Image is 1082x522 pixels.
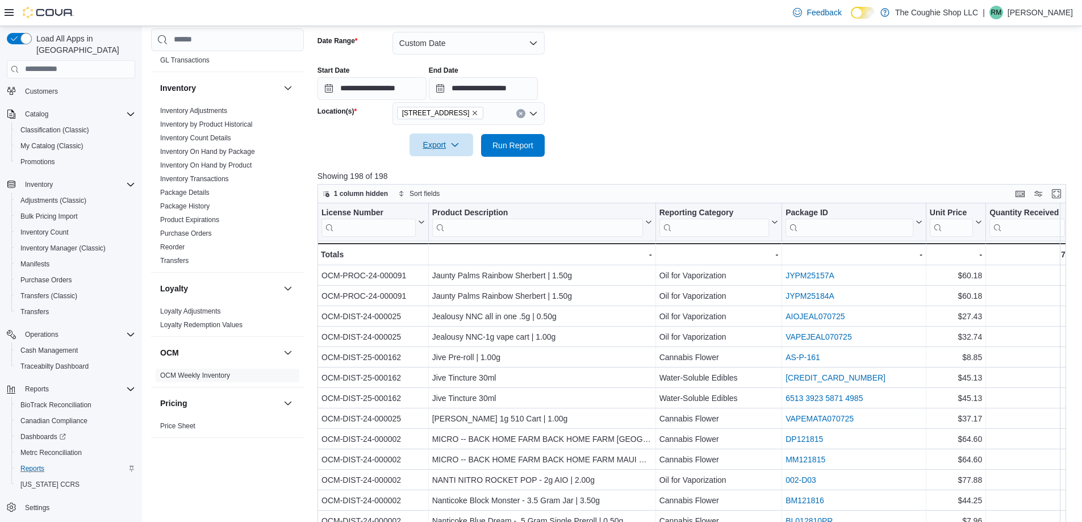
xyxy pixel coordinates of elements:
div: 0 [989,391,1074,405]
button: OCM [281,346,295,360]
input: Press the down key to open a popover containing a calendar. [318,77,427,100]
div: $27.43 [930,310,982,323]
button: Display options [1031,187,1045,201]
button: Traceabilty Dashboard [11,358,140,374]
a: Inventory by Product Historical [160,120,253,128]
a: Dashboards [11,429,140,445]
div: Unit Price [930,208,973,237]
a: Transfers (Classic) [16,289,82,303]
div: 0 [989,473,1074,487]
a: Canadian Compliance [16,414,92,428]
span: Operations [25,330,59,339]
div: License Number [321,208,416,237]
div: OCM-DIST-25-000162 [321,391,425,405]
button: Pricing [281,396,295,410]
div: [PERSON_NAME] 1g 510 Cart | 1.00g [432,412,651,425]
span: Purchase Orders [160,229,212,238]
a: 6513 3923 5871 4985 [786,394,863,403]
span: Reports [20,382,135,396]
div: $45.13 [930,371,982,385]
h3: Inventory [160,82,196,94]
button: Reports [2,381,140,397]
div: $45.13 [930,391,982,405]
div: Totals [321,248,425,261]
span: BioTrack Reconciliation [16,398,135,412]
a: [CREDIT_CARD_NUMBER] [786,373,885,382]
span: Transfers (Classic) [16,289,135,303]
button: Inventory [20,178,57,191]
div: - [432,248,651,261]
a: OCM Weekly Inventory [160,371,230,379]
span: Loyalty Adjustments [160,307,221,316]
div: 5 [989,412,1074,425]
div: MICRO -- BACK HOME FARM BACK HOME FARM MAUI WOAUI - BACK HOME FARM 7 Pouch | 7.00g [432,453,651,466]
span: Export [416,133,466,156]
span: Reorder [160,243,185,252]
button: Reports [11,461,140,477]
span: Metrc Reconciliation [16,446,135,460]
a: Loyalty Redemption Values [160,321,243,329]
div: Oil for Vaporization [659,330,778,344]
div: Inventory [151,104,304,272]
button: Enter fullscreen [1050,187,1063,201]
div: MICRO -- BACK HOME FARM BACK HOME FARM [GEOGRAPHIC_DATA] GOLD - BACK HOME FARM 7g POUCH | 7.00g [432,432,651,446]
button: OCM [160,347,279,358]
img: Cova [23,7,74,18]
button: Loyalty [160,283,279,294]
button: Inventory [2,177,140,193]
a: Reports [16,462,49,475]
span: GL Transactions [160,56,210,65]
button: Purchase Orders [11,272,140,288]
span: Reports [20,464,44,473]
h3: Loyalty [160,283,188,294]
a: Classification (Classic) [16,123,94,137]
div: 0 [989,432,1074,446]
div: Quantity Received [989,208,1065,219]
span: Product Expirations [160,215,219,224]
a: VAPEMATA070725 [786,414,854,423]
div: $60.18 [930,289,982,303]
button: My Catalog (Classic) [11,138,140,154]
span: RM [991,6,1002,19]
button: Customers [2,82,140,99]
span: Inventory Count [20,228,69,237]
div: Cannabis Flower [659,350,778,364]
span: Cash Management [20,346,78,355]
button: Canadian Compliance [11,413,140,429]
span: 12044 E. Main Street [397,107,484,119]
span: Washington CCRS [16,478,135,491]
span: [STREET_ADDRESS] [402,107,470,119]
a: DP121815 [786,435,823,444]
button: Loyalty [281,282,295,295]
div: - [786,248,922,261]
div: 0 [989,269,1074,282]
span: Purchase Orders [16,273,135,287]
div: 0 [989,350,1074,364]
button: Inventory Manager (Classic) [11,240,140,256]
a: Dashboards [16,430,70,444]
a: Bulk Pricing Import [16,210,82,223]
div: NANTI NITRO ROCKET POP - 2g AIO | 2.00g [432,473,651,487]
button: Inventory Count [11,224,140,240]
button: Metrc Reconciliation [11,445,140,461]
button: [US_STATE] CCRS [11,477,140,492]
span: OCM Weekly Inventory [160,371,230,380]
div: Oil for Vaporization [659,310,778,323]
button: Keyboard shortcuts [1013,187,1027,201]
button: Transfers (Classic) [11,288,140,304]
div: OCM-PROC-24-000091 [321,269,425,282]
a: Cash Management [16,344,82,357]
a: Adjustments (Classic) [16,194,91,207]
a: GL Transactions [160,56,210,64]
a: JYPM25157A [786,271,834,280]
a: Reorder [160,243,185,251]
div: Oil for Vaporization [659,473,778,487]
div: $32.74 [930,330,982,344]
div: Jealousy NNC all in one .5g | 0.50g [432,310,651,323]
div: Loyalty [151,304,304,336]
button: Catalog [2,106,140,122]
p: [PERSON_NAME] [1008,6,1073,19]
a: MM121815 [786,455,825,464]
a: Customers [20,85,62,98]
a: Promotions [16,155,60,169]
